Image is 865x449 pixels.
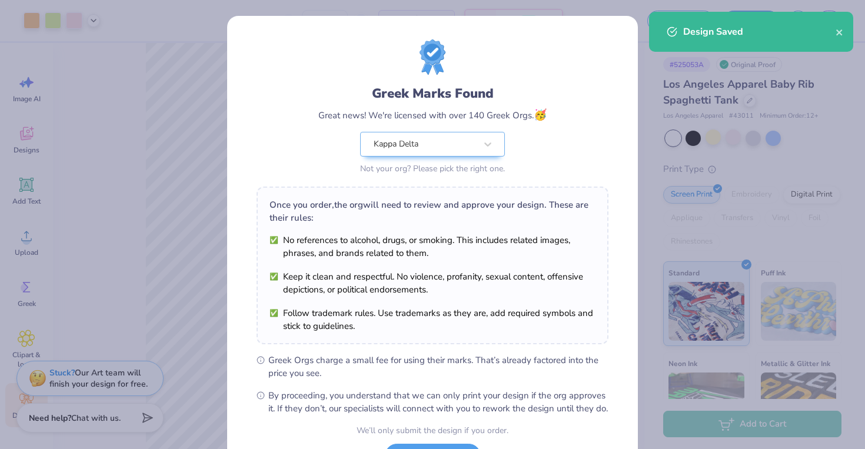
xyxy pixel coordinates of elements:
[268,389,608,415] span: By proceeding, you understand that we can only print your design if the org approves it. If they ...
[270,198,595,224] div: Once you order, the org will need to review and approve your design. These are their rules:
[270,307,595,332] li: Follow trademark rules. Use trademarks as they are, add required symbols and stick to guidelines.
[360,162,505,175] div: Not your org? Please pick the right one.
[420,39,445,75] img: License badge
[270,234,595,260] li: No references to alcohol, drugs, or smoking. This includes related images, phrases, and brands re...
[683,25,836,39] div: Design Saved
[836,25,844,39] button: close
[318,107,547,123] div: Great news! We're licensed with over 140 Greek Orgs.
[372,84,494,103] div: Greek Marks Found
[357,424,508,437] div: We’ll only submit the design if you order.
[270,270,595,296] li: Keep it clean and respectful. No violence, profanity, sexual content, offensive depictions, or po...
[268,354,608,380] span: Greek Orgs charge a small fee for using their marks. That’s already factored into the price you see.
[534,108,547,122] span: 🥳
